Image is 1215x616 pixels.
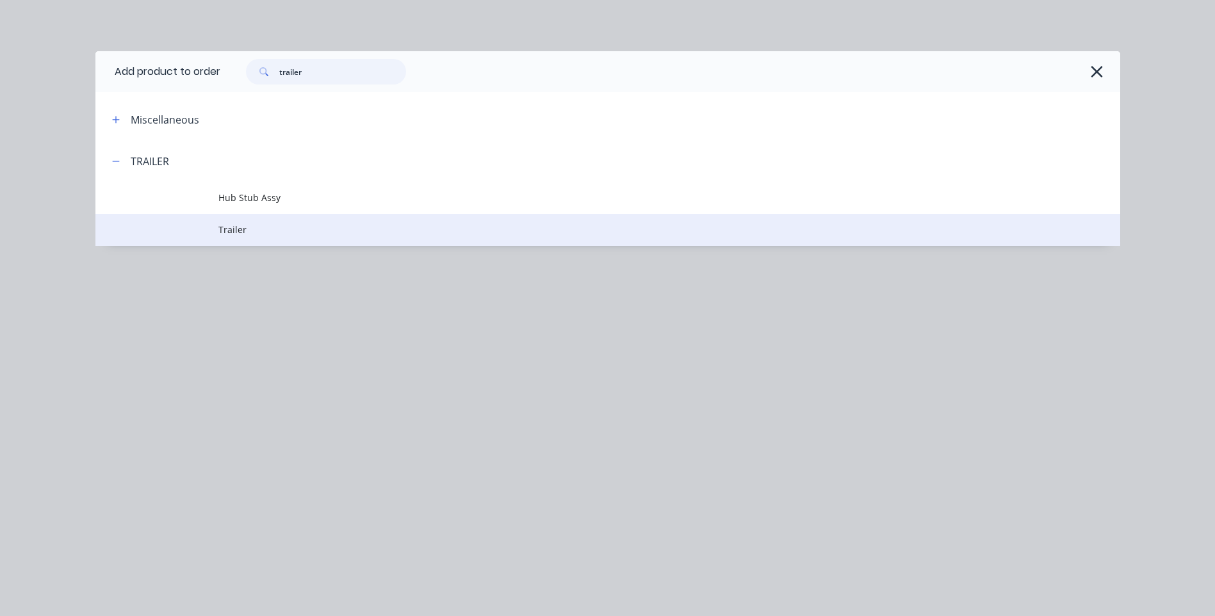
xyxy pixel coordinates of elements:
span: Trailer [218,223,940,236]
div: TRAILER [131,154,169,169]
input: Search... [279,59,406,85]
div: Miscellaneous [131,112,199,127]
div: Add product to order [95,51,220,92]
span: Hub Stub Assy [218,191,940,204]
